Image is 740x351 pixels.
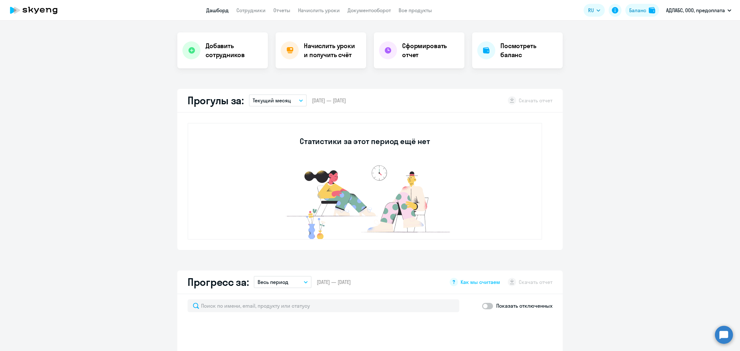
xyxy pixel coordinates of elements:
[300,136,430,146] h3: Статистики за этот период ещё нет
[188,94,244,107] h2: Прогулы за:
[236,7,266,13] a: Сотрудники
[249,94,307,107] button: Текущий месяц
[253,97,291,104] p: Текущий месяц
[500,41,558,59] h4: Посмотреть баланс
[348,7,391,13] a: Документооборот
[584,4,605,17] button: RU
[317,278,351,286] span: [DATE] — [DATE]
[649,7,655,13] img: balance
[206,41,263,59] h4: Добавить сотрудников
[188,276,249,288] h2: Прогресс за:
[206,7,229,13] a: Дашборд
[399,7,432,13] a: Все продукты
[188,299,459,312] input: Поиск по имени, email, продукту или статусу
[663,3,735,18] button: АДЛАБС, ООО, предоплата
[588,6,594,14] span: RU
[666,6,725,14] p: АДЛАБС, ООО, предоплата
[254,276,312,288] button: Весь период
[629,6,646,14] div: Баланс
[496,302,552,310] p: Показать отключенных
[402,41,459,59] h4: Сформировать отчет
[461,278,500,286] span: Как мы считаем
[312,97,346,104] span: [DATE] — [DATE]
[258,278,288,286] p: Весь период
[269,162,461,239] img: no-data
[304,41,360,59] h4: Начислить уроки и получить счёт
[625,4,659,17] button: Балансbalance
[298,7,340,13] a: Начислить уроки
[273,7,290,13] a: Отчеты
